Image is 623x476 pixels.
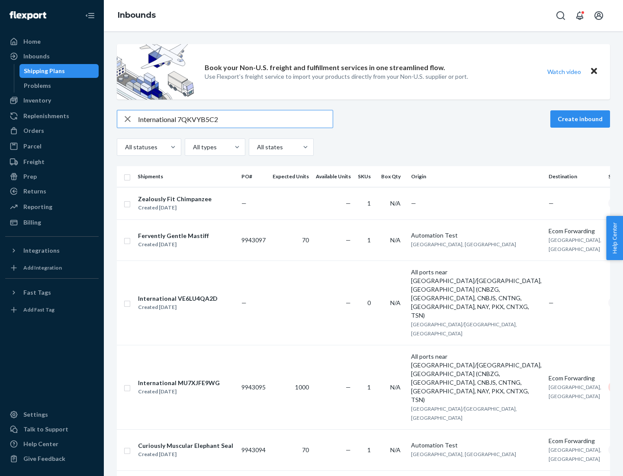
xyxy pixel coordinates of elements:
[138,203,212,212] div: Created [DATE]
[550,110,610,128] button: Create inbound
[549,437,601,445] div: Ecom Forwarding
[241,199,247,207] span: —
[138,441,233,450] div: Curiously Muscular Elephant Seal
[411,268,542,320] div: All ports near [GEOGRAPHIC_DATA]/[GEOGRAPHIC_DATA], [GEOGRAPHIC_DATA] (CNBZG, [GEOGRAPHIC_DATA], ...
[549,227,601,235] div: Ecom Forwarding
[23,264,62,271] div: Add Integration
[5,200,99,214] a: Reporting
[23,52,50,61] div: Inbounds
[24,67,65,75] div: Shipping Plans
[23,218,41,227] div: Billing
[81,7,99,24] button: Close Navigation
[5,109,99,123] a: Replenishments
[23,246,60,255] div: Integrations
[23,112,69,120] div: Replenishments
[411,199,416,207] span: —
[411,441,542,450] div: Automation Test
[138,379,220,387] div: International MU7XJFE9WG
[590,7,607,24] button: Open account menu
[378,166,408,187] th: Box Qty
[23,425,68,434] div: Talk to Support
[5,244,99,257] button: Integrations
[411,451,516,457] span: [GEOGRAPHIC_DATA], [GEOGRAPHIC_DATA]
[571,7,588,24] button: Open notifications
[138,110,333,128] input: Search inbounds by name, destination, msku...
[354,166,378,187] th: SKUs
[549,374,601,383] div: Ecom Forwarding
[5,215,99,229] a: Billing
[118,10,156,20] a: Inbounds
[23,288,51,297] div: Fast Tags
[5,261,99,275] a: Add Integration
[390,236,401,244] span: N/A
[23,306,55,313] div: Add Fast Tag
[269,166,312,187] th: Expected Units
[5,155,99,169] a: Freight
[256,143,257,151] input: All states
[124,143,125,151] input: All statuses
[390,383,401,391] span: N/A
[134,166,238,187] th: Shipments
[606,216,623,260] button: Help Center
[411,231,542,240] div: Automation Test
[411,321,517,337] span: [GEOGRAPHIC_DATA]/[GEOGRAPHIC_DATA], [GEOGRAPHIC_DATA]
[5,303,99,317] a: Add Fast Tag
[238,345,269,429] td: 9943095
[138,232,209,240] div: Fervently Gentle Mastiff
[205,72,468,81] p: Use Flexport’s freight service to import your products directly from your Non-U.S. supplier or port.
[138,294,218,303] div: International VE6LU4QA2D
[5,35,99,48] a: Home
[367,446,371,453] span: 1
[367,383,371,391] span: 1
[367,199,371,207] span: 1
[549,237,601,252] span: [GEOGRAPHIC_DATA], [GEOGRAPHIC_DATA]
[238,166,269,187] th: PO#
[23,142,42,151] div: Parcel
[346,236,351,244] span: —
[549,384,601,399] span: [GEOGRAPHIC_DATA], [GEOGRAPHIC_DATA]
[5,184,99,198] a: Returns
[19,64,99,78] a: Shipping Plans
[23,96,51,105] div: Inventory
[5,422,99,436] a: Talk to Support
[23,410,48,419] div: Settings
[241,299,247,306] span: —
[346,446,351,453] span: —
[138,240,209,249] div: Created [DATE]
[411,405,517,421] span: [GEOGRAPHIC_DATA]/[GEOGRAPHIC_DATA], [GEOGRAPHIC_DATA]
[5,170,99,183] a: Prep
[545,166,605,187] th: Destination
[138,195,212,203] div: Zealously Fit Chimpanzee
[23,37,41,46] div: Home
[312,166,354,187] th: Available Units
[346,199,351,207] span: —
[5,286,99,299] button: Fast Tags
[238,219,269,261] td: 9943097
[5,437,99,451] a: Help Center
[5,139,99,153] a: Parcel
[23,187,46,196] div: Returns
[346,299,351,306] span: —
[138,387,220,396] div: Created [DATE]
[23,158,45,166] div: Freight
[23,172,37,181] div: Prep
[138,450,233,459] div: Created [DATE]
[367,236,371,244] span: 1
[295,383,309,391] span: 1000
[390,199,401,207] span: N/A
[346,383,351,391] span: —
[23,203,52,211] div: Reporting
[238,429,269,470] td: 9943094
[408,166,545,187] th: Origin
[10,11,46,20] img: Flexport logo
[23,454,65,463] div: Give Feedback
[390,446,401,453] span: N/A
[24,81,51,90] div: Problems
[552,7,569,24] button: Open Search Box
[205,63,445,73] p: Book your Non-U.S. freight and fulfillment services in one streamlined flow.
[23,126,44,135] div: Orders
[5,408,99,421] a: Settings
[5,452,99,466] button: Give Feedback
[542,65,587,78] button: Watch video
[192,143,193,151] input: All types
